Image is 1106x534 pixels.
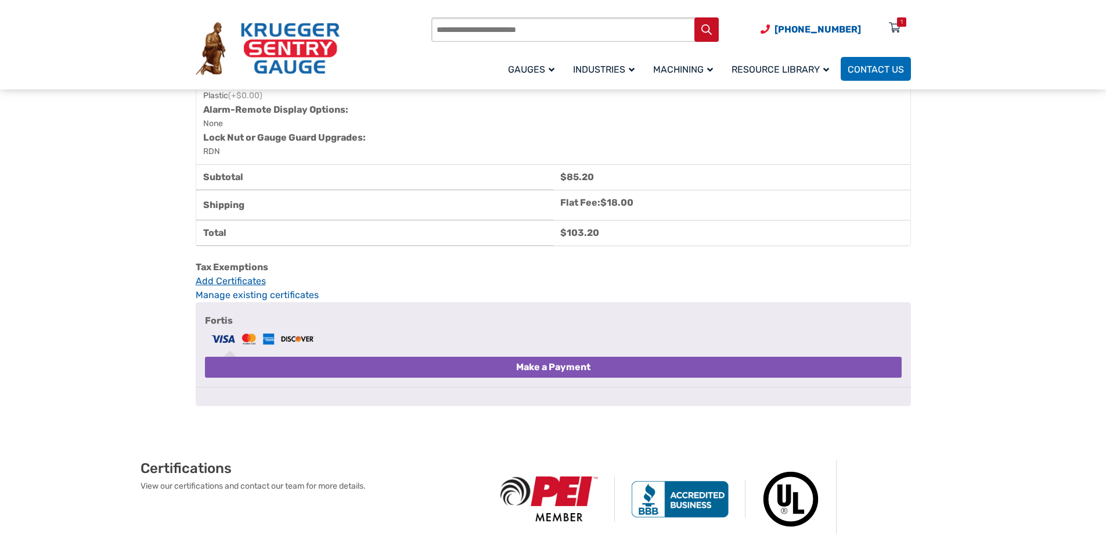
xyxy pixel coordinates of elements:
p: View our certifications and contact our team for more details. [140,480,484,492]
img: Krueger Sentry Gauge [196,22,340,76]
button: Make a Payment [205,357,902,378]
span: $ [560,171,567,182]
p: None [203,117,223,131]
a: Phone Number (920) 434-8860 [761,22,861,37]
label: Flat Fee: [560,197,633,208]
dt: Lock Nut or Gauge Guard Upgrades: [203,131,544,145]
label: Fortis [205,311,902,349]
span: $ [600,197,607,208]
dt: Alarm-Remote Display Options: [203,103,544,117]
img: BBB [615,481,745,518]
img: PEI Member [484,476,615,521]
img: Fortis [210,332,316,346]
p: Plastic [203,89,262,103]
a: Gauges [501,55,566,83]
div: 1 [900,17,903,27]
span: Gauges [508,64,554,75]
span: $ [560,227,567,238]
span: Resource Library [732,64,829,75]
bdi: 85.20 [560,171,594,182]
a: Manage existing certificates [196,289,319,300]
bdi: 103.20 [560,227,599,238]
h2: Certifications [140,460,484,477]
p: RDN [203,145,220,159]
span: (+$0.00) [228,91,262,101]
a: Contact Us [841,57,911,81]
a: Resource Library [725,55,841,83]
a: Industries [566,55,646,83]
a: Machining [646,55,725,83]
th: Shipping [196,190,553,220]
span: [PHONE_NUMBER] [774,24,861,35]
bdi: 18.00 [600,197,633,208]
a: Add Certificates [196,274,911,288]
span: Contact Us [848,64,904,75]
span: Machining [653,64,713,75]
th: Total [196,220,553,246]
span: Industries [573,64,635,75]
th: Subtotal [196,164,553,190]
b: Tax Exemptions [196,261,268,273]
